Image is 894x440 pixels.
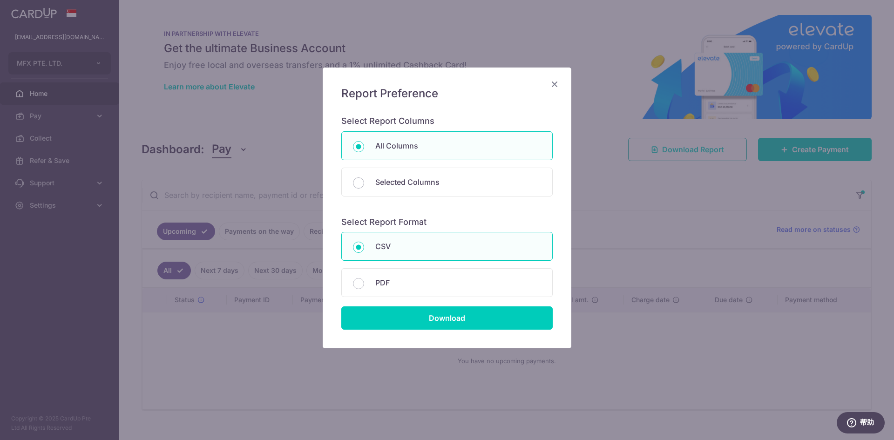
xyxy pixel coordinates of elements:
p: Selected Columns [375,176,541,188]
p: CSV [375,241,541,252]
input: Download [341,306,553,330]
h5: Report Preference [341,86,553,101]
p: PDF [375,277,541,288]
p: All Columns [375,140,541,151]
button: Close [549,79,560,90]
h6: Select Report Format [341,217,553,228]
iframe: 打开一个小组件，您可以在其中找到更多信息 [836,412,885,435]
h6: Select Report Columns [341,116,553,127]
